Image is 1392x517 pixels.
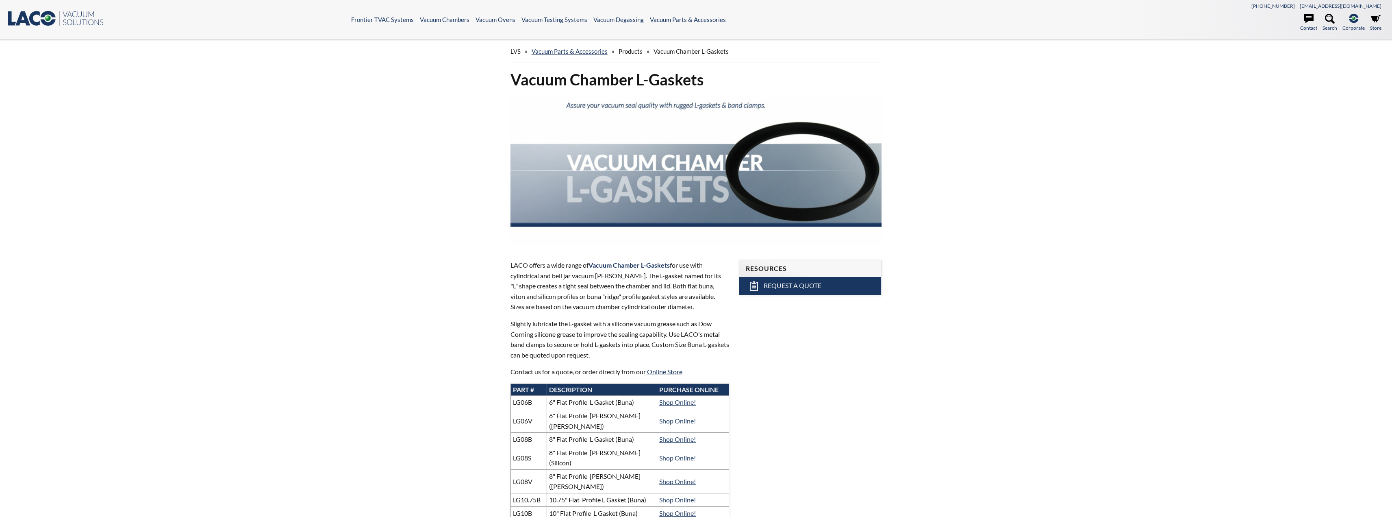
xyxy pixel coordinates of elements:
[659,435,696,443] a: Shop Online!
[510,433,547,446] td: LG08B
[619,48,643,55] span: Products
[510,40,882,63] div: » » »
[739,277,881,295] a: Request a Quote
[764,281,821,290] span: Request a Quote
[1342,24,1365,32] span: Corporate
[589,261,670,269] strong: Vacuum Chamber L-Gaskets
[510,96,882,244] img: Header showing L-Gasket
[1251,3,1295,9] a: [PHONE_NUMBER]
[659,398,696,406] a: Shop Online!
[547,384,657,395] th: DESCRIPTION
[647,368,682,375] a: Online Store
[654,48,729,55] span: Vacuum Chamber L-Gaskets
[659,417,696,425] a: Shop Online!
[1300,3,1381,9] a: [EMAIL_ADDRESS][DOMAIN_NAME]
[510,318,730,360] p: Slightly lubricate the L-gasket with a silicone vacuum grease such as Dow Corning silicone grease...
[510,366,730,377] p: Contact us for a quote, or order directly from our
[510,396,547,409] td: LG06B
[513,385,545,394] div: PART #
[510,48,521,55] span: LVS
[510,409,547,432] td: LG06V
[657,384,729,395] th: PURCHASE ONLINE
[476,16,515,23] a: Vacuum Ovens
[532,48,608,55] a: Vacuum Parts & Accessories
[510,493,547,507] td: LG10.75B
[547,433,657,446] td: 8" Flat Profile L Gasket (Buna)
[659,496,696,504] a: Shop Online!
[659,454,696,462] a: Shop Online!
[547,409,657,432] td: 6" Flat Profile [PERSON_NAME] ([PERSON_NAME])
[659,509,696,517] a: Shop Online!
[547,446,657,469] td: 8" Flat Profile [PERSON_NAME] (Silicon)
[510,260,730,312] p: LACO offers a wide range of for use with cylindrical and bell jar vacuum [PERSON_NAME]. The L-gas...
[1300,14,1317,32] a: Contact
[659,478,696,485] a: Shop Online!
[1370,14,1381,32] a: Store
[593,16,644,23] a: Vacuum Degassing
[521,16,587,23] a: Vacuum Testing Systems
[1323,14,1337,32] a: Search
[510,70,882,89] h1: Vacuum Chamber L-Gaskets
[351,16,414,23] a: Frontier TVAC Systems
[510,446,547,469] td: LG08S
[547,396,657,409] td: 6" Flat Profile L Gasket (Buna)
[547,469,657,493] td: 8" Flat Profile [PERSON_NAME] ([PERSON_NAME])
[420,16,469,23] a: Vacuum Chambers
[650,16,726,23] a: Vacuum Parts & Accessories
[746,264,875,273] h4: Resources
[510,469,547,493] td: LG08V
[547,493,657,507] td: 10.75" Flat Profile L Gasket (Buna)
